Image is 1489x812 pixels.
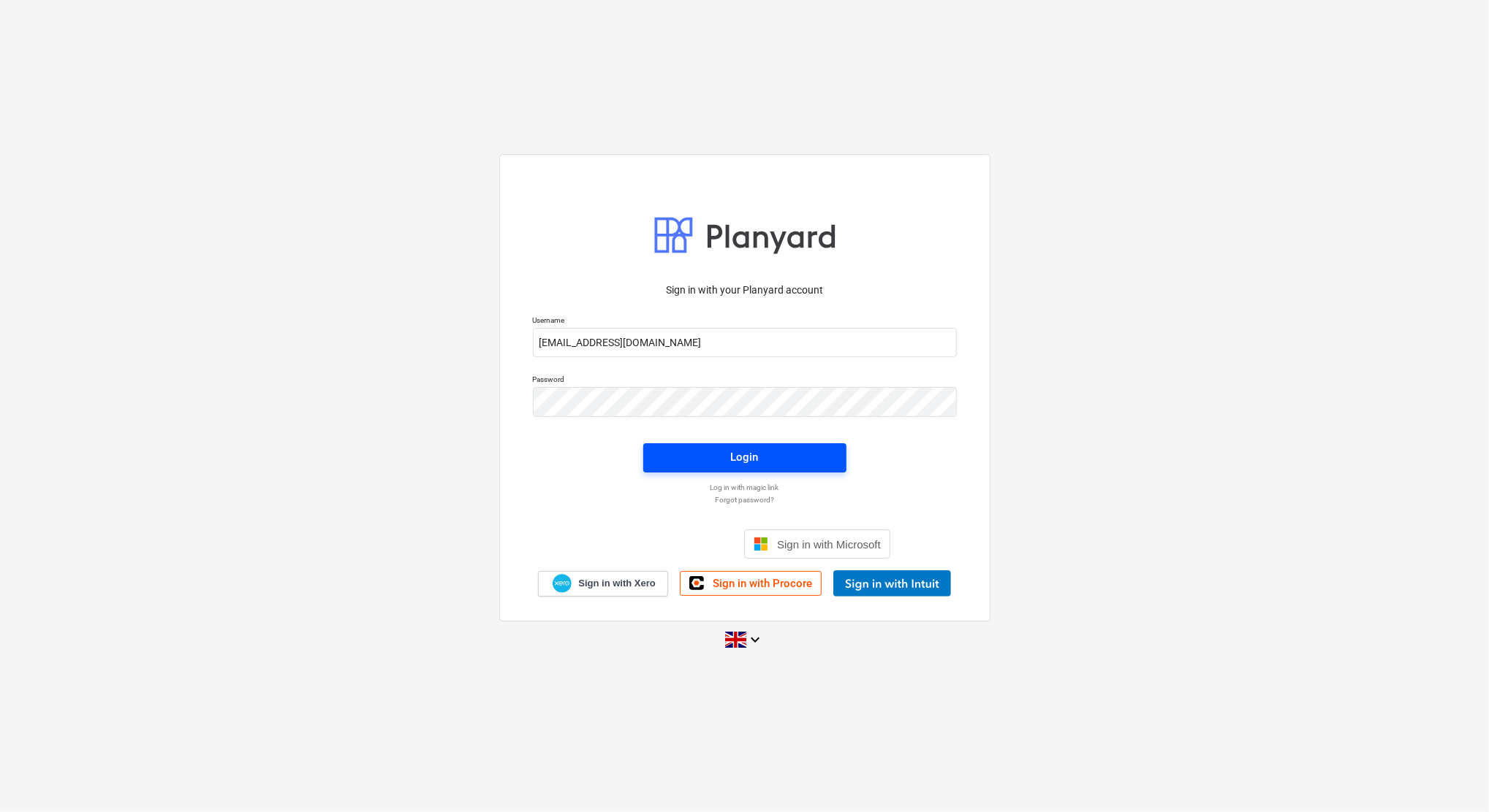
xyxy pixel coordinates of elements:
[746,631,764,648] i: keyboard_arrow_down
[1416,742,1489,812] iframe: Chat Widget
[591,528,740,560] iframe: Sign in with Google Button
[533,283,957,298] p: Sign in with your Planyard account
[680,571,822,596] a: Sign in with Procore
[731,448,759,467] div: Login
[533,328,957,357] input: Username
[533,375,957,387] p: Password
[533,315,957,328] p: Username
[526,483,964,492] a: Log in with magic link
[526,495,964,505] a: Forgot password?
[578,577,655,590] span: Sign in with Xero
[553,574,572,594] img: Xero logo
[713,577,812,590] span: Sign in with Procore
[777,538,881,551] span: Sign in with Microsoft
[754,537,768,551] img: Microsoft logo
[538,571,668,597] a: Sign in with Xero
[643,443,846,472] button: Login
